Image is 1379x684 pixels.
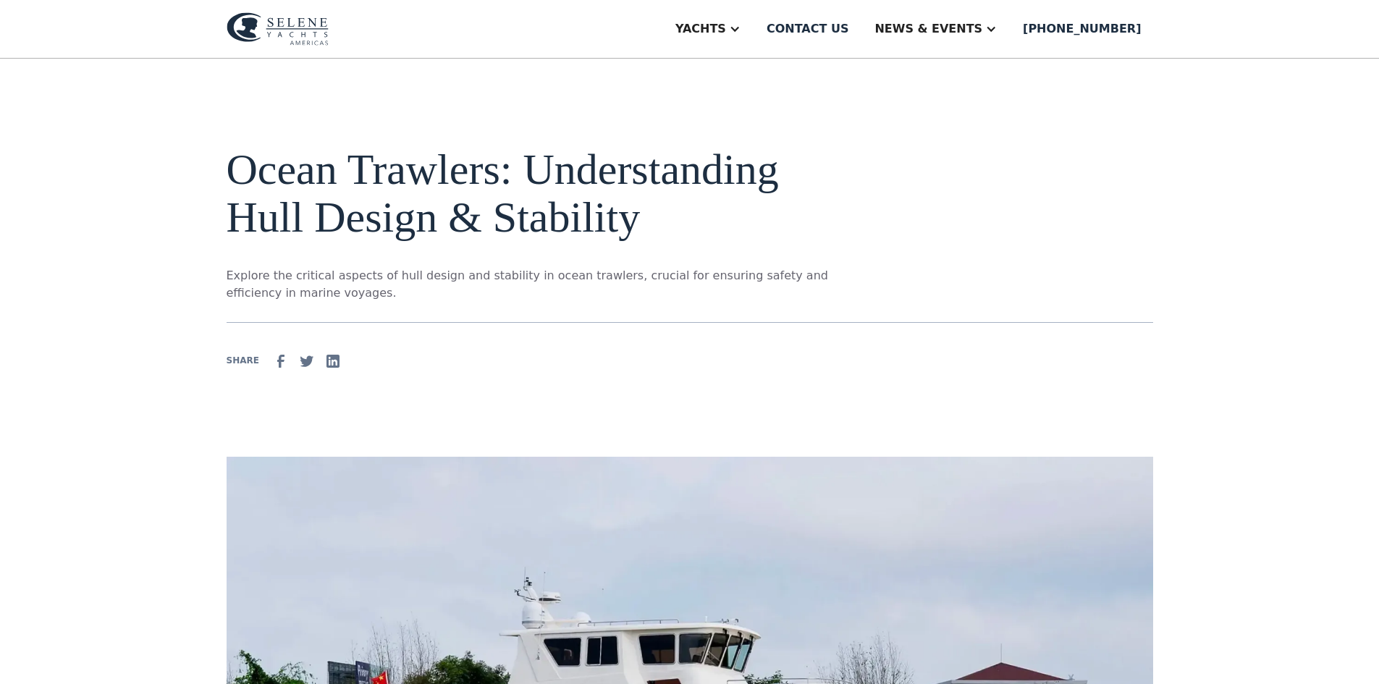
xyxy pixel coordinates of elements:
div: SHARE [227,354,259,367]
p: Explore the critical aspects of hull design and stability in ocean trawlers, crucial for ensuring... [227,267,829,302]
img: Twitter [298,352,316,370]
img: Linkedin [324,352,342,370]
div: [PHONE_NUMBER] [1023,20,1141,38]
div: News & EVENTS [874,20,982,38]
div: Yachts [675,20,726,38]
h1: Ocean Trawlers: Understanding Hull Design & Stability [227,145,829,241]
img: facebook [272,352,290,370]
img: logo [227,12,329,46]
div: Contact us [767,20,849,38]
